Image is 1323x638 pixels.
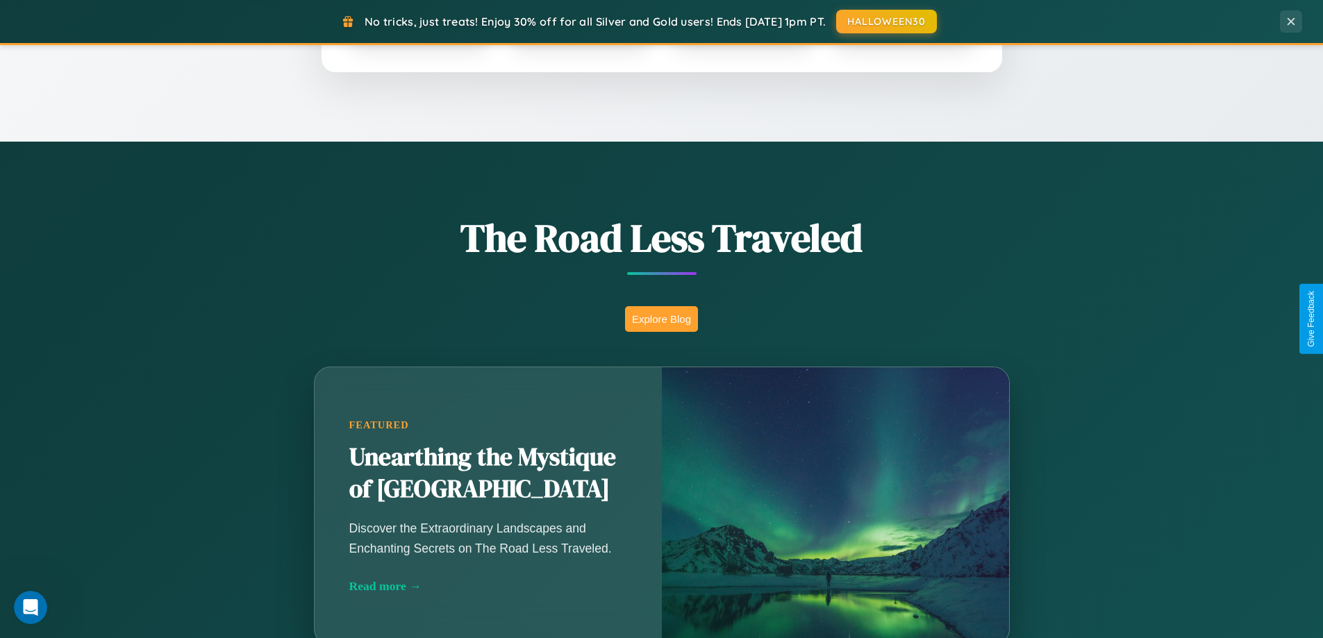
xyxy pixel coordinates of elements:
div: Featured [349,419,627,431]
p: Discover the Extraordinary Landscapes and Enchanting Secrets on The Road Less Traveled. [349,519,627,557]
button: Explore Blog [625,306,698,332]
span: No tricks, just treats! Enjoy 30% off for all Silver and Gold users! Ends [DATE] 1pm PT. [365,15,826,28]
div: Give Feedback [1306,291,1316,347]
h2: Unearthing the Mystique of [GEOGRAPHIC_DATA] [349,442,627,505]
button: HALLOWEEN30 [836,10,937,33]
h1: The Road Less Traveled [245,211,1079,265]
div: Read more → [349,579,627,594]
iframe: Intercom live chat [14,591,47,624]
